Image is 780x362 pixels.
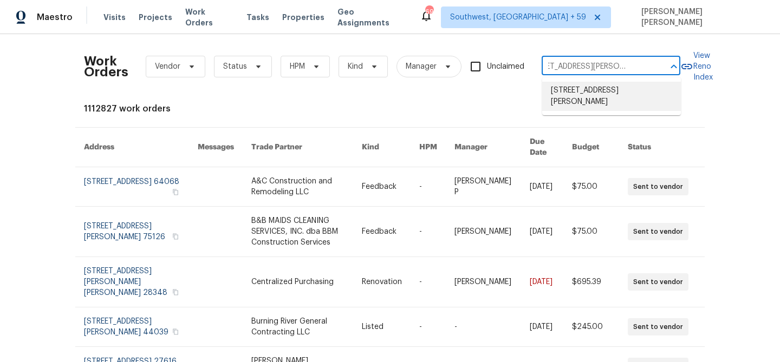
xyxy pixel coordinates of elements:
span: Projects [139,12,172,23]
span: Status [223,61,247,72]
td: [PERSON_NAME] [446,257,521,307]
td: Centralized Purchasing [243,257,353,307]
a: View Reno Index [680,50,713,83]
td: Burning River General Contracting LLC [243,307,353,347]
li: [STREET_ADDRESS][PERSON_NAME] [542,82,681,111]
td: - [411,207,446,257]
button: Copy Address [171,327,180,337]
span: Vendor [155,61,180,72]
span: Geo Assignments [337,6,407,28]
td: Listed [353,307,411,347]
span: [PERSON_NAME] [PERSON_NAME] [637,6,764,28]
th: Budget [563,128,619,167]
span: Maestro [37,12,73,23]
span: Tasks [246,14,269,21]
div: 1112827 work orders [84,103,696,114]
td: - [411,257,446,307]
button: Copy Address [171,187,180,197]
td: - [411,167,446,207]
th: Trade Partner [243,128,353,167]
span: Work Orders [185,6,233,28]
td: [PERSON_NAME] P [446,167,521,207]
span: Manager [406,61,437,72]
div: 699 [425,6,433,17]
span: Properties [282,12,324,23]
span: Kind [348,61,363,72]
th: Due Date [521,128,563,167]
td: Feedback [353,207,411,257]
span: Unclaimed [487,61,524,73]
th: Status [619,128,705,167]
input: Enter in an address [542,58,650,75]
td: - [446,307,521,347]
button: Copy Address [171,232,180,241]
th: Messages [189,128,243,167]
td: - [411,307,446,347]
th: Kind [353,128,411,167]
td: Renovation [353,257,411,307]
span: HPM [290,61,305,72]
th: HPM [411,128,446,167]
h2: Work Orders [84,56,128,77]
td: Feedback [353,167,411,207]
span: Southwest, [GEOGRAPHIC_DATA] + 59 [450,12,586,23]
td: A&C Construction and Remodeling LLC [243,167,353,207]
td: B&B MAIDS CLEANING SERVICES, INC. dba BBM Construction Services [243,207,353,257]
th: Address [75,128,189,167]
button: Close [666,59,681,74]
button: Copy Address [171,287,180,297]
th: Manager [446,128,521,167]
td: [PERSON_NAME] [446,207,521,257]
span: Visits [103,12,126,23]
